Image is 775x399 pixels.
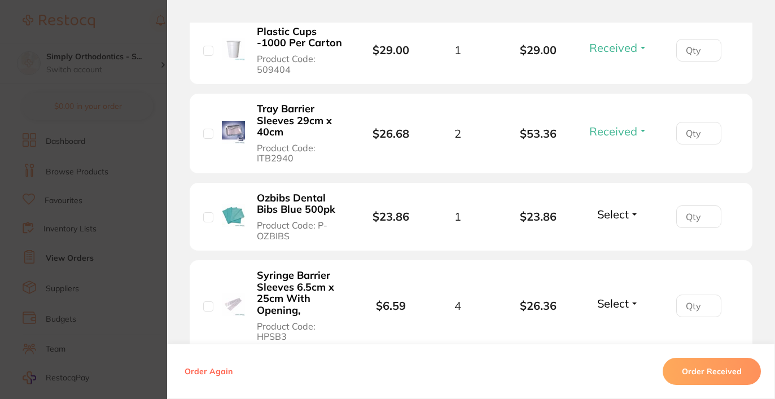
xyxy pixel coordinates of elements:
[454,127,461,140] span: 2
[589,124,637,138] span: Received
[376,299,406,313] b: $6.59
[454,210,461,223] span: 1
[253,192,347,242] button: Ozbibs Dental Bibs Blue 500pk Product Code: P-OZBIBS
[257,103,344,138] b: Tray Barrier Sleeves 29cm x 40cm
[257,270,344,317] b: Syringe Barrier Sleeves 6.5cm x 25cm With Opening,
[597,207,629,221] span: Select
[586,41,651,55] button: Received
[373,43,409,57] b: $29.00
[597,296,629,310] span: Select
[257,220,344,241] span: Product Code: P-OZBIBS
[253,103,347,164] button: Tray Barrier Sleeves 29cm x 40cm Product Code: ITB2940
[676,39,721,62] input: Qty
[594,207,642,221] button: Select
[257,54,344,74] span: Product Code: 509404
[373,126,409,141] b: $26.68
[454,43,461,56] span: 1
[257,192,344,216] b: Ozbibs Dental Bibs Blue 500pk
[222,121,245,144] img: Tray Barrier Sleeves 29cm x 40cm
[373,209,409,223] b: $23.86
[181,366,236,376] button: Order Again
[454,299,461,312] span: 4
[676,122,721,144] input: Qty
[498,299,578,312] b: $26.36
[676,295,721,317] input: Qty
[253,25,347,75] button: Plastic Cups -1000 Per Carton Product Code: 509404
[589,41,637,55] span: Received
[222,293,245,316] img: Syringe Barrier Sleeves 6.5cm x 25cm With Opening,
[257,26,344,49] b: Plastic Cups -1000 Per Carton
[222,38,245,61] img: Plastic Cups -1000 Per Carton
[498,127,578,140] b: $53.36
[498,210,578,223] b: $23.86
[586,124,651,138] button: Received
[257,143,344,164] span: Product Code: ITB2940
[594,296,642,310] button: Select
[257,321,344,342] span: Product Code: HPSB3
[222,204,245,227] img: Ozbibs Dental Bibs Blue 500pk
[498,43,578,56] b: $29.00
[253,269,347,343] button: Syringe Barrier Sleeves 6.5cm x 25cm With Opening, Product Code: HPSB3
[663,358,761,385] button: Order Received
[676,205,721,228] input: Qty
